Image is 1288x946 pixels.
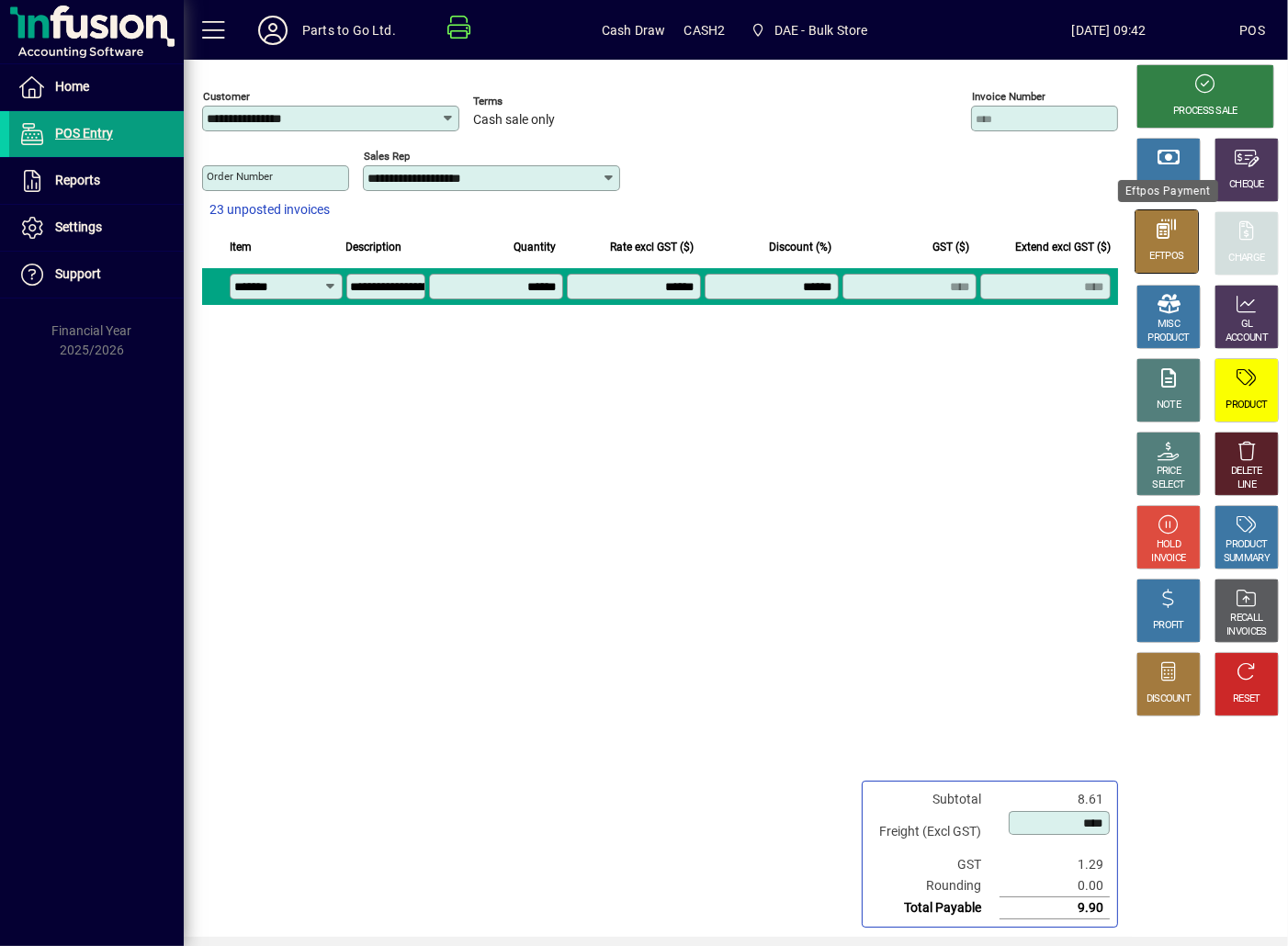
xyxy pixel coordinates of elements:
span: Extend excl GST ($) [1015,237,1111,257]
div: ACCOUNT [1226,332,1268,345]
span: Reports [55,173,100,187]
a: Support [9,252,184,298]
span: GST ($) [932,237,969,257]
td: 9.90 [1000,897,1110,919]
td: 8.61 [1000,789,1110,810]
div: PROCESS SALE [1173,105,1237,118]
div: INVOICES [1226,625,1266,639]
mat-label: Sales rep [364,150,410,163]
div: Parts to Go Ltd. [302,16,396,45]
div: MISC [1158,318,1180,332]
span: CASH2 [684,16,726,45]
td: Freight (Excl GST) [870,810,1000,854]
div: INVOICE [1151,552,1185,566]
a: Settings [9,205,184,251]
span: Support [55,266,101,281]
span: Settings [55,220,102,234]
div: EFTPOS [1150,250,1184,264]
div: NOTE [1157,399,1181,412]
button: Profile [243,14,302,47]
td: GST [870,854,1000,875]
span: Item [230,237,252,257]
div: SUMMARY [1224,552,1270,566]
mat-label: Order number [207,170,273,183]
div: DELETE [1231,465,1262,479]
div: HOLD [1157,538,1181,552]
span: DAE - Bulk Store [743,14,875,47]
span: [DATE] 09:42 [978,16,1240,45]
div: RESET [1233,693,1260,706]
div: PRODUCT [1226,538,1267,552]
td: Rounding [870,875,1000,897]
div: PRODUCT [1147,332,1189,345]
div: CHARGE [1229,252,1265,265]
div: CHEQUE [1229,178,1264,192]
td: 0.00 [1000,875,1110,897]
td: Total Payable [870,897,1000,919]
div: GL [1241,318,1253,332]
span: Discount (%) [769,237,831,257]
button: 23 unposted invoices [202,194,337,227]
div: PRODUCT [1226,399,1267,412]
div: PROFIT [1153,619,1184,633]
mat-label: Invoice number [972,90,1045,103]
span: Cash Draw [602,16,666,45]
span: POS Entry [55,126,113,141]
div: RECALL [1231,612,1263,625]
div: DISCOUNT [1147,693,1191,706]
span: 23 unposted invoices [209,200,330,220]
span: Quantity [514,237,556,257]
span: Home [55,79,89,94]
a: Reports [9,158,184,204]
span: DAE - Bulk Store [774,16,868,45]
a: Home [9,64,184,110]
div: Eftpos Payment [1118,180,1218,202]
td: 1.29 [1000,854,1110,875]
div: LINE [1237,479,1256,492]
div: CASH [1157,178,1181,192]
div: POS [1239,16,1265,45]
mat-label: Customer [203,90,250,103]
div: PRICE [1157,465,1181,479]
div: SELECT [1153,479,1185,492]
span: Terms [473,96,583,107]
span: Description [346,237,402,257]
span: Cash sale only [473,113,555,128]
td: Subtotal [870,789,1000,810]
span: Rate excl GST ($) [610,237,694,257]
